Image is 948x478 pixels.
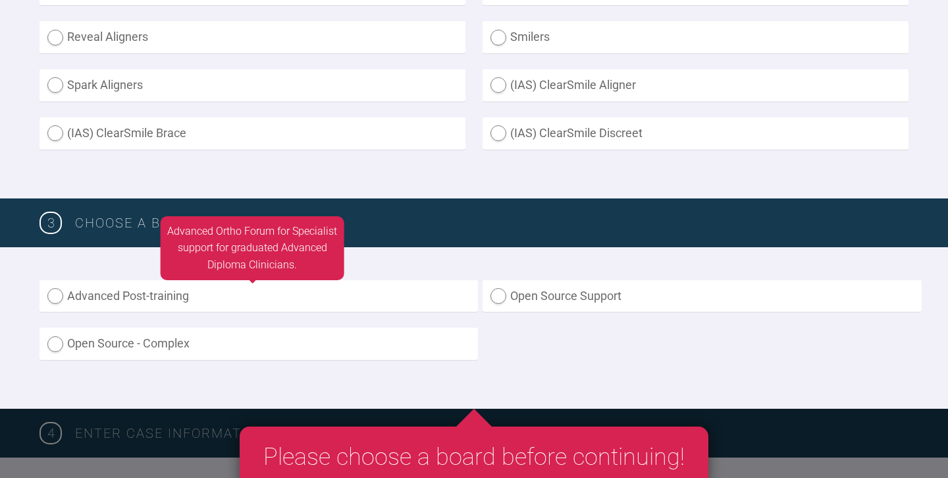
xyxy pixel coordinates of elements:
label: Reveal Aligners [39,21,465,53]
label: Open Source Support [483,280,921,313]
label: Open Source - Complex [39,328,478,360]
div: Advanced Ortho Forum for Specialist support for graduated Advanced Diploma Clinicians. [161,216,344,280]
label: Smilers [483,21,908,53]
h3: Choose a board [75,212,908,233]
label: (IAS) ClearSmile Aligner [483,69,908,102]
span: 3 [39,212,62,234]
label: (IAS) ClearSmile Brace [39,117,465,150]
label: (IAS) ClearSmile Discreet [483,117,908,150]
label: Advanced Post-training [39,280,478,313]
label: Spark Aligners [39,69,465,102]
